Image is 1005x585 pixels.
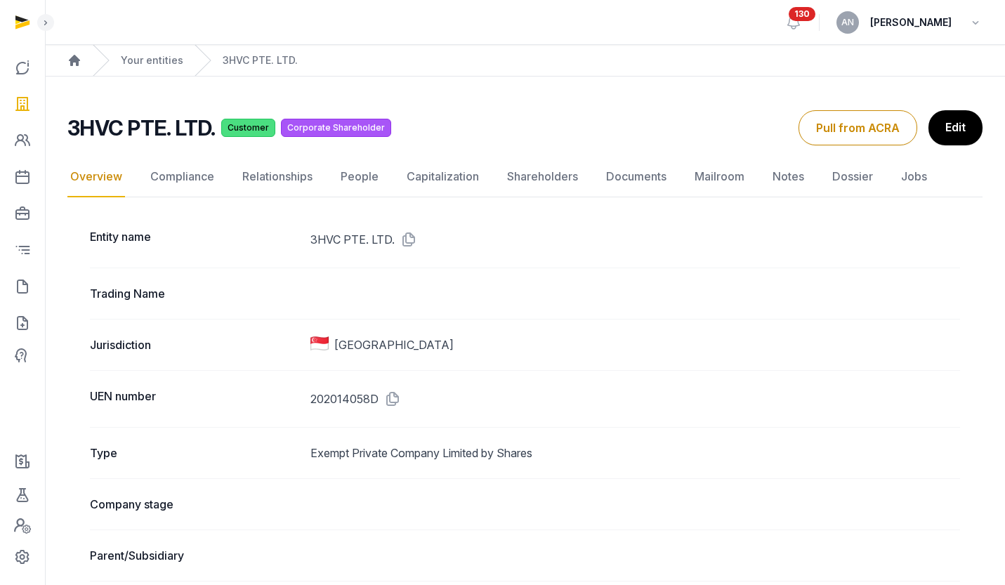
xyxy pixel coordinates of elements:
[90,547,299,564] dt: Parent/Subsidiary
[310,388,960,410] dd: 202014058D
[239,157,315,197] a: Relationships
[67,157,125,197] a: Overview
[90,445,299,461] dt: Type
[870,14,952,31] span: [PERSON_NAME]
[603,157,669,197] a: Documents
[789,7,815,21] span: 130
[121,53,183,67] a: Your entities
[692,157,747,197] a: Mailroom
[841,18,854,27] span: AN
[898,157,930,197] a: Jobs
[90,336,299,353] dt: Jurisdiction
[223,53,298,67] a: 3HVC PTE. LTD.
[90,388,299,410] dt: UEN number
[338,157,381,197] a: People
[310,445,960,461] dd: Exempt Private Company Limited by Shares
[310,228,960,251] dd: 3HVC PTE. LTD.
[90,496,299,513] dt: Company stage
[90,228,299,251] dt: Entity name
[90,285,299,302] dt: Trading Name
[770,157,807,197] a: Notes
[829,157,876,197] a: Dossier
[281,119,391,137] span: Corporate Shareholder
[67,157,983,197] nav: Tabs
[221,119,275,137] span: Customer
[504,157,581,197] a: Shareholders
[799,110,917,145] button: Pull from ACRA
[928,110,983,145] a: Edit
[45,45,1005,77] nav: Breadcrumb
[67,115,216,140] h2: 3HVC PTE. LTD.
[334,336,454,353] span: [GEOGRAPHIC_DATA]
[147,157,217,197] a: Compliance
[836,11,859,34] button: AN
[404,157,482,197] a: Capitalization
